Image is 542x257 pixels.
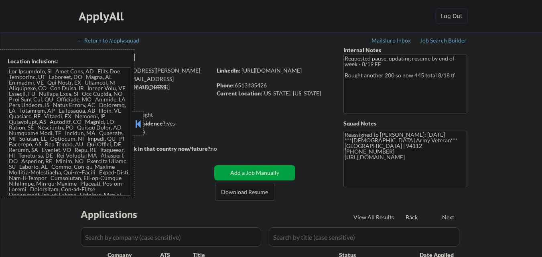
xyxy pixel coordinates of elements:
[242,67,302,74] a: [URL][DOMAIN_NAME]
[343,119,467,127] div: Squad Notes
[371,37,412,45] a: Mailslurp Inbox
[78,145,212,152] strong: Will need Visa to work in that country now/future?:
[371,38,412,43] div: Mailslurp Inbox
[215,183,274,201] button: Download Resume
[343,46,467,54] div: Internal Notes
[79,67,211,82] div: [EMAIL_ADDRESS][PERSON_NAME][DOMAIN_NAME]
[78,111,211,119] div: 321 sent / 445 bought
[78,52,243,62] div: [PERSON_NAME]
[217,82,235,89] strong: Phone:
[217,81,330,89] div: 6513435426
[77,38,147,43] div: ← Return to /applysquad
[406,213,418,221] div: Back
[77,37,147,45] a: ← Return to /applysquad
[269,227,459,247] input: Search by title (case sensitive)
[217,89,330,97] div: [US_STATE], [US_STATE]
[420,38,467,43] div: Job Search Builder
[436,8,468,24] button: Log Out
[8,57,131,65] div: Location Inclusions:
[81,210,160,219] div: Applications
[442,213,455,221] div: Next
[78,128,211,136] div: $190,000
[353,213,396,221] div: View All Results
[78,83,211,99] div: [EMAIL_ADDRESS][DOMAIN_NAME]
[217,67,240,74] strong: LinkedIn:
[81,227,261,247] input: Search by company (case sensitive)
[214,165,295,180] button: Add a Job Manually
[420,37,467,45] a: Job Search Builder
[79,75,211,91] div: [EMAIL_ADDRESS][PERSON_NAME][DOMAIN_NAME]
[79,10,126,23] div: ApplyAll
[211,145,233,153] div: no
[217,90,262,97] strong: Current Location:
